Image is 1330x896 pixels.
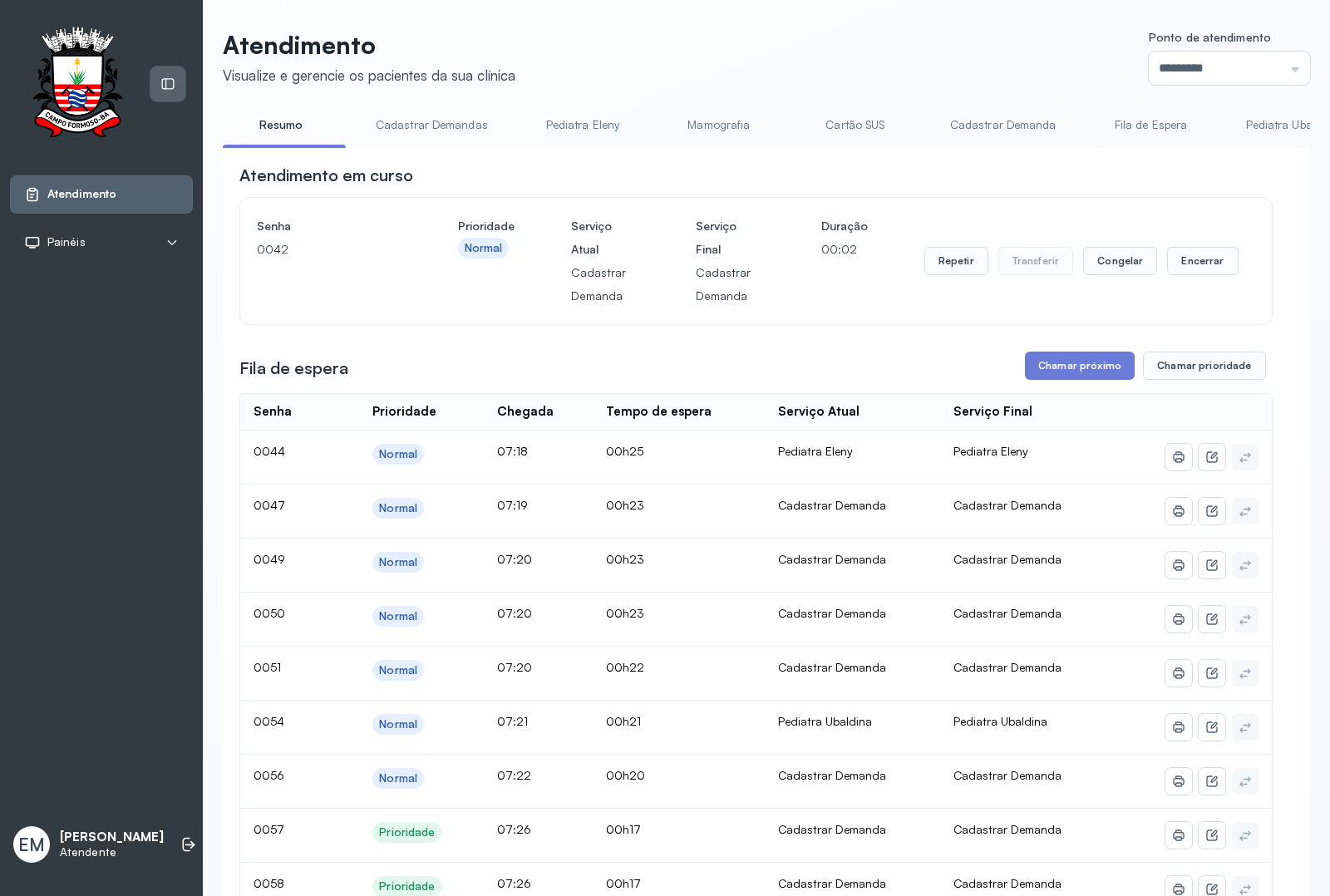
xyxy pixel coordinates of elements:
[778,660,927,675] div: Cadastrar Demanda
[254,404,292,420] div: Senha
[223,66,515,84] div: Visualize e gerencie os pacientes da sua clínica
[924,247,988,275] button: Repetir
[821,238,868,261] p: 00:02
[47,187,116,201] span: Atendimento
[458,214,515,238] h4: Prioridade
[254,660,281,674] span: 0051
[47,235,86,249] span: Painéis
[797,111,914,139] a: Cartão SUS
[606,606,644,620] span: 00h23
[953,404,1032,420] div: Serviço Final
[223,30,515,60] p: Atendimento
[606,822,641,836] span: 00h17
[696,214,764,261] h4: Serviço Final
[257,214,401,238] h4: Senha
[254,498,285,512] span: 0047
[953,606,1062,620] span: Cadastrar Demanda
[1149,30,1271,44] span: Ponto de atendimento
[696,261,764,308] p: Cadastrar Demanda
[1025,352,1135,380] button: Chamar próximo
[497,714,528,728] span: 07:21
[998,247,1074,275] button: Transferir
[606,660,644,674] span: 00h22
[223,111,339,139] a: Resumo
[606,444,643,458] span: 00h25
[254,714,284,728] span: 0054
[778,606,927,621] div: Cadastrar Demanda
[778,714,927,729] div: Pediatra Ubaldina
[379,501,417,515] div: Normal
[606,404,712,420] div: Tempo de espera
[379,717,417,731] div: Normal
[497,822,531,836] span: 07:26
[933,111,1073,139] a: Cadastrar Demanda
[379,555,417,569] div: Normal
[257,238,401,261] p: 0042
[379,609,417,623] div: Normal
[661,111,777,139] a: Mamografia
[778,498,927,513] div: Cadastrar Demanda
[953,552,1062,566] span: Cadastrar Demanda
[778,444,927,459] div: Pediatra Eleny
[525,111,641,139] a: Pediatra Eleny
[821,214,868,238] h4: Duração
[254,768,284,782] span: 0056
[254,444,285,458] span: 0044
[254,822,284,836] span: 0057
[778,768,927,783] div: Cadastrar Demanda
[497,606,532,620] span: 07:20
[953,876,1062,890] span: Cadastrar Demanda
[497,876,531,890] span: 07:26
[953,660,1062,674] span: Cadastrar Demanda
[379,771,417,785] div: Normal
[24,186,179,203] a: Atendimento
[465,241,503,255] div: Normal
[778,822,927,837] div: Cadastrar Demanda
[497,552,532,566] span: 07:20
[953,498,1062,512] span: Cadastrar Demanda
[1143,352,1266,380] button: Chamar prioridade
[17,27,137,142] img: Logotipo do estabelecimento
[497,498,528,512] span: 07:19
[497,404,554,420] div: Chegada
[372,404,436,420] div: Prioridade
[778,876,927,891] div: Cadastrar Demanda
[379,447,417,461] div: Normal
[239,357,348,380] h3: Fila de espera
[379,663,417,677] div: Normal
[254,552,285,566] span: 0049
[606,552,644,566] span: 00h23
[778,552,927,567] div: Cadastrar Demanda
[60,845,164,859] p: Atendente
[379,825,435,839] div: Prioridade
[254,876,284,890] span: 0058
[778,404,860,420] div: Serviço Atual
[571,214,639,261] h4: Serviço Atual
[606,714,641,728] span: 00h21
[606,768,645,782] span: 00h20
[254,606,285,620] span: 0050
[379,879,435,894] div: Prioridade
[1167,247,1238,275] button: Encerrar
[359,111,505,139] a: Cadastrar Demandas
[606,498,644,512] span: 00h23
[953,768,1062,782] span: Cadastrar Demanda
[953,822,1062,836] span: Cadastrar Demanda
[571,261,639,308] p: Cadastrar Demanda
[1093,111,1209,139] a: Fila de Espera
[497,768,531,782] span: 07:22
[60,830,164,845] p: [PERSON_NAME]
[497,660,532,674] span: 07:20
[953,444,1028,458] span: Pediatra Eleny
[497,444,528,458] span: 07:18
[953,714,1047,728] span: Pediatra Ubaldina
[1083,247,1157,275] button: Congelar
[239,164,413,187] h3: Atendimento em curso
[606,876,641,890] span: 00h17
